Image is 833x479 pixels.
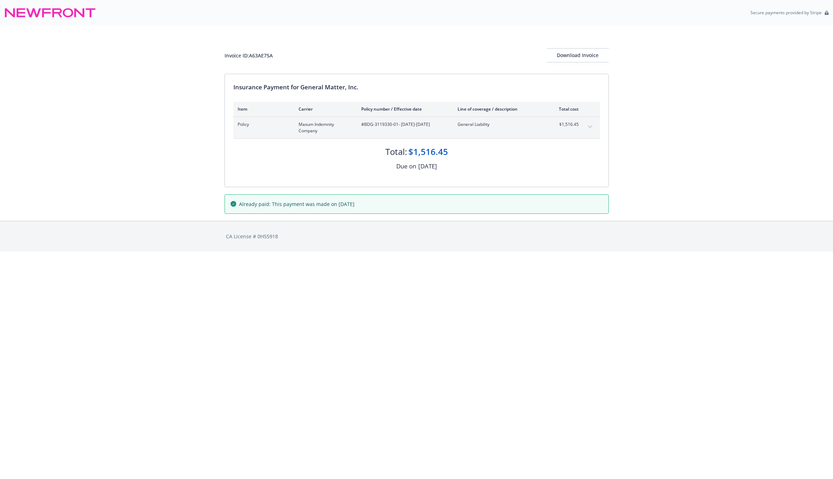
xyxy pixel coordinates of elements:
div: CA License # 0H55918 [226,233,607,240]
div: Invoice ID: A63AE75A [225,52,273,59]
span: #BDG-3119330-01 - [DATE]-[DATE] [361,121,446,128]
div: [DATE] [418,162,437,171]
div: Item [238,106,287,112]
div: Download Invoice [547,49,609,62]
div: Total cost [552,106,579,112]
div: $1,516.45 [408,146,448,158]
button: Download Invoice [547,48,609,62]
button: expand content [584,121,596,133]
span: Maxum Indemnity Company [299,121,350,134]
span: $1,516.45 [552,121,579,128]
div: Total: [385,146,407,158]
span: Policy [238,121,287,128]
div: Insurance Payment for General Matter, Inc. [233,83,600,92]
span: Already paid: This payment was made on [DATE] [239,200,355,208]
div: Due on [396,162,416,171]
p: Secure payments provided by Stripe [750,10,822,16]
div: PolicyMaxum Indemnity Company#BDG-3119330-01- [DATE]-[DATE]General Liability$1,516.45expand content [233,117,600,138]
span: General Liability [458,121,541,128]
div: Line of coverage / description [458,106,541,112]
div: Carrier [299,106,350,112]
div: Policy number / Effective date [361,106,446,112]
